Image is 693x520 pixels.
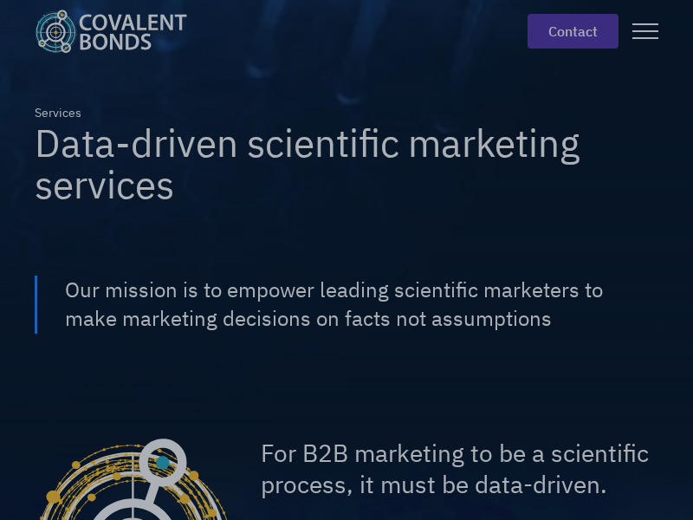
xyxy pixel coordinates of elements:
h1: Data-driven scientific marketing services [35,122,658,206]
div: Our mission is to empower leading scientific marketers to make marketing decisions on facts not a... [65,276,658,334]
h2: For B2B marketing to be a scientific process, it must be data-driven. [261,438,658,501]
a: home [35,10,201,53]
a: contact [528,14,619,49]
img: Covalent Bonds White / Teal Logo [35,10,187,53]
div: Services [35,104,81,122]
